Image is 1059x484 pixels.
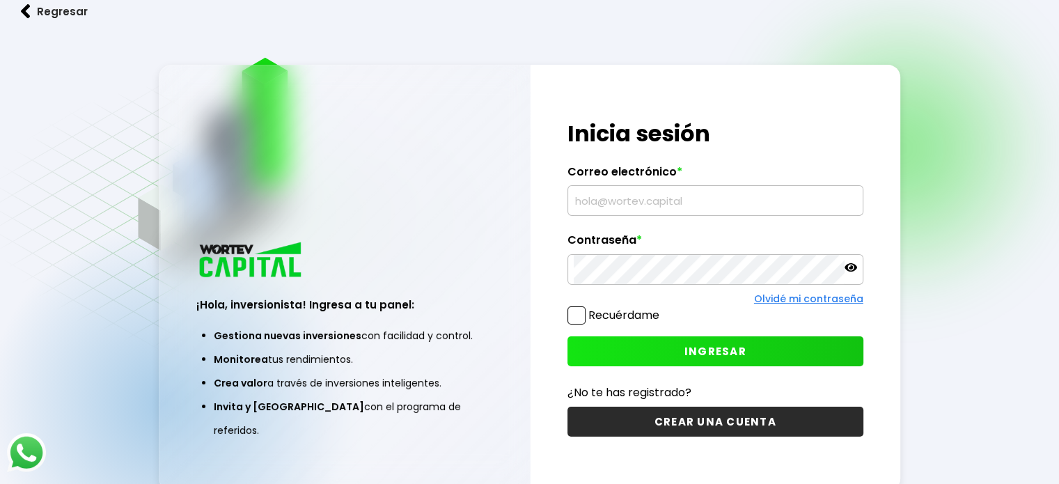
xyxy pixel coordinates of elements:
li: con facilidad y control. [214,324,475,348]
li: con el programa de referidos. [214,395,475,442]
a: Olvidé mi contraseña [754,292,863,306]
li: tus rendimientos. [214,348,475,371]
a: ¿No te has registrado?CREAR UNA CUENTA [567,384,863,437]
span: Invita y [GEOGRAPHIC_DATA] [214,400,364,414]
label: Correo electrónico [567,165,863,186]
span: Crea valor [214,376,267,390]
h3: ¡Hola, inversionista! Ingresa a tu panel: [196,297,492,313]
img: flecha izquierda [21,4,31,19]
img: logo_wortev_capital [196,240,306,281]
button: INGRESAR [567,336,863,366]
button: CREAR UNA CUENTA [567,407,863,437]
label: Recuérdame [588,307,659,323]
p: ¿No te has registrado? [567,384,863,401]
span: Gestiona nuevas inversiones [214,329,361,343]
img: logos_whatsapp-icon.242b2217.svg [7,433,46,472]
span: INGRESAR [684,344,746,359]
span: Monitorea [214,352,268,366]
li: a través de inversiones inteligentes. [214,371,475,395]
label: Contraseña [567,233,863,254]
input: hola@wortev.capital [574,186,857,215]
h1: Inicia sesión [567,117,863,150]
